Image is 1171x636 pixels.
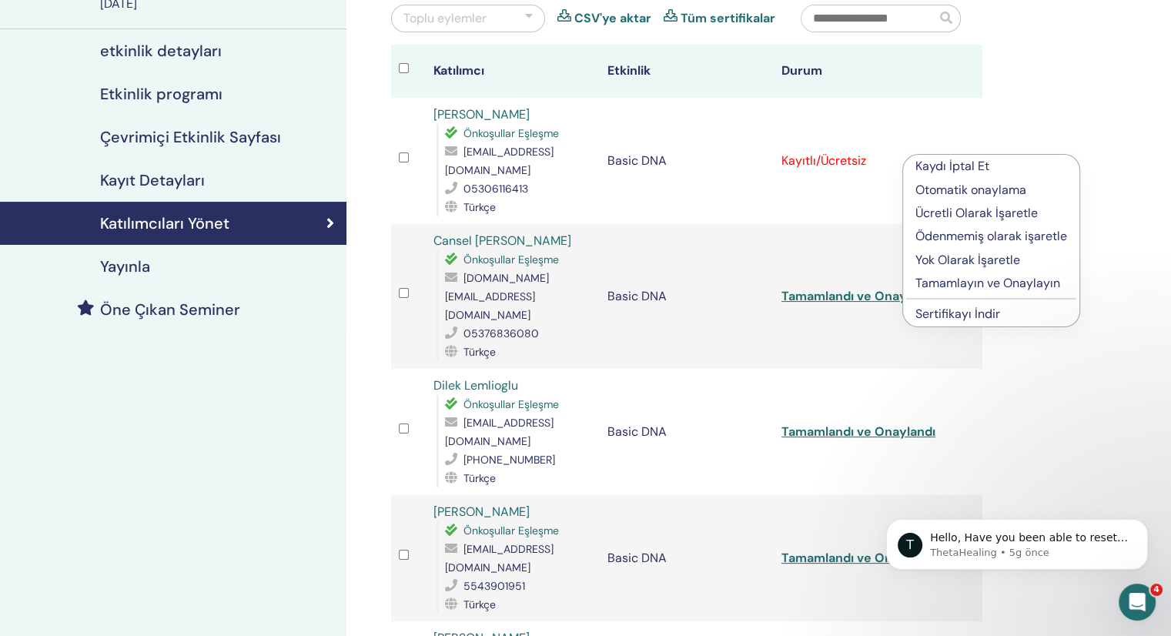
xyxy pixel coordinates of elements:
a: Cansel [PERSON_NAME] [433,233,571,249]
td: Basic DNA [600,369,774,495]
a: Dilek Lemlioglu [433,377,518,393]
iframe: Intercom notifications mesaj [863,487,1171,594]
span: Önkoşullar Eşleşme [463,126,559,140]
span: 5543901951 [463,579,525,593]
span: Önkoşullar Eşleşme [463,253,559,266]
td: Basic DNA [600,495,774,621]
a: [PERSON_NAME] [433,106,530,122]
a: [PERSON_NAME] [433,504,530,520]
span: [DOMAIN_NAME][EMAIL_ADDRESS][DOMAIN_NAME] [445,271,549,322]
span: [EMAIL_ADDRESS][DOMAIN_NAME] [445,542,554,574]
span: 4 [1150,584,1163,596]
span: Türkçe [463,345,496,359]
p: Tamamlayın ve Onaylayın [915,274,1067,293]
span: 05306116413 [463,182,528,196]
a: Tamamlandı ve Onaylandı [781,288,935,304]
th: Etkinlik [600,45,774,98]
p: Kaydı İptal Et [915,157,1067,176]
span: [PHONE_NUMBER] [463,453,555,467]
h4: etkinlik detayları [100,42,222,60]
span: [EMAIL_ADDRESS][DOMAIN_NAME] [445,145,554,177]
div: Toplu eylemler [403,9,487,28]
th: Katılımcı [426,45,600,98]
td: Basic DNA [600,98,774,224]
span: Önkoşullar Eşleşme [463,397,559,411]
span: Türkçe [463,471,496,485]
h4: Çevrimiçi Etkinlik Sayfası [100,128,281,146]
p: Yok Olarak İşaretle [915,251,1067,269]
a: Tüm sertifikalar [681,9,775,28]
h4: Etkinlik programı [100,85,222,103]
td: Basic DNA [600,224,774,369]
h4: Öne Çıkan Seminer [100,300,240,319]
p: Ücretli Olarak İşaretle [915,204,1067,223]
span: Türkçe [463,200,496,214]
p: Ödenmemiş olarak işaretle [915,227,1067,246]
a: Tamamlandı ve Onaylandı [781,423,935,440]
iframe: Intercom live chat [1119,584,1156,621]
span: Önkoşullar Eşleşme [463,524,559,537]
h4: Yayınla [100,257,150,276]
p: Otomatik onaylama [915,181,1067,199]
h4: Katılımcıları Yönet [100,214,229,233]
a: Sertifikayı İndir [915,306,1000,322]
th: Durum [774,45,948,98]
span: 05376836080 [463,326,539,340]
h4: Kayıt Detayları [100,171,205,189]
span: [EMAIL_ADDRESS][DOMAIN_NAME] [445,416,554,448]
a: Tamamlandı ve Onaylandı [781,550,935,566]
a: CSV'ye aktar [574,9,651,28]
span: Türkçe [463,598,496,611]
